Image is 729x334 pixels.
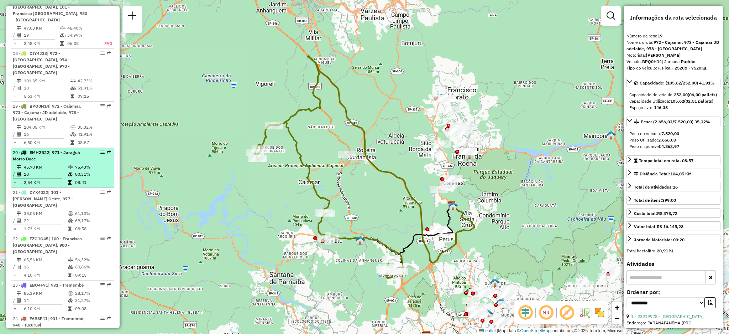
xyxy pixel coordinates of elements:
span: | 971 - Jaraguá Morro Doce [13,150,80,161]
em: Rota exportada [107,316,111,320]
span: Ocultar deslocamento [517,304,534,321]
img: UDC Cantareira [496,298,505,307]
div: Número da rota: [626,33,720,39]
div: Atividade não roteirizada - SANIARA SUPERMERCADO [478,289,496,297]
span: FZG1G45 [30,236,48,241]
td: 22 [23,217,68,224]
a: Exibir filtros [604,9,618,23]
em: Rota exportada [107,150,111,154]
i: Total de Atividades [17,132,21,137]
div: Atividade não roteirizada - JOAO JOSE DE MENDONC [503,285,520,292]
a: Zoom out [612,313,622,324]
div: Atividade não roteirizada - EURIDES ALVES DA SIL [445,175,462,183]
td: 28,17% [75,290,111,297]
div: Atividade não roteirizada - ALEXANDRE RUIZ E PON [472,287,490,294]
div: Atividade não roteirizada - ERIC ANDRE CAMPINA D [338,151,356,158]
td: / [13,297,16,304]
strong: R$ 378,72 [657,211,677,216]
span: | 100 - Francisco [GEOGRAPHIC_DATA], 980 - [GEOGRAPHIC_DATA] [13,236,82,254]
i: Distância Total [17,291,21,296]
div: Atividade não roteirizada - MOACIR GOMES DOS SAN [460,148,477,155]
div: Atividade não roteirizada - BELCHIOR MATOS DA C [465,306,483,313]
span: | 931 - Tremembé [48,282,84,288]
span: Peso: (2.656,03/7.520,00) 35,32% [641,119,710,124]
i: Distância Total [17,211,21,216]
span: Capacidade: (105,62/252,00) 41,91% [640,80,715,86]
div: Atividade não roteirizada - ERNANDES DE JESUS LO [455,127,473,134]
img: Mariporã [607,130,616,140]
td: / [13,131,16,138]
a: Leaflet [479,328,496,333]
td: / [13,32,16,39]
div: Motorista: [626,52,720,58]
strong: 399,00 [662,197,676,203]
img: UDC Sítio Morro Grande [484,309,493,319]
td: 46,40% [67,25,96,32]
strong: 2.656,03 [658,137,676,143]
div: Atividade não roteirizada - FRANCISCO MEIRELES D [475,290,493,297]
label: Ordenar por: [626,288,720,296]
i: Tempo total em rota [68,227,72,231]
em: Opções [100,104,105,108]
div: Atividade não roteirizada - FRANCISCO CAVALCANTE [390,268,408,275]
div: Nome da rota: [626,39,720,52]
em: Opções [100,236,105,241]
span: 23 - [13,282,84,288]
a: Capacidade: (105,62/252,00) 41,91% [626,78,720,87]
strong: BPQ0H14 [642,59,662,64]
em: Opções [100,51,105,55]
a: Zoom in [612,302,622,313]
strong: 146,38 [654,105,668,110]
a: Jornada Motorista: 09:20 [626,235,720,244]
div: Atividade não roteirizada - DUCINEIA DA SILVA SO [467,303,485,310]
i: Tempo total em rota [60,41,64,46]
div: Atividade não roteirizada - MERCADO VILENA LTDA [468,310,486,318]
span: Total de atividades: [634,184,678,190]
em: Rota exportada [107,51,111,55]
td: 69,17% [75,217,111,224]
div: Atividade não roteirizada - IONEIDE SANTOS MELO [430,226,447,233]
span: | 972 - Cajamar, 973 - Cajamar JD adelaide, 978 - [GEOGRAPHIC_DATA] [13,103,82,122]
td: 5,63 KM [23,93,70,100]
strong: 16 [673,184,678,190]
div: Espaço livre: [629,104,718,111]
i: Distância Total [17,79,21,83]
span: 22 - [13,236,82,254]
span: EBO4F91 [30,282,48,288]
div: Capacidade: (105,62/252,00) 41,91% [626,89,720,114]
span: | 101 - [PERSON_NAME] Oeste, 977 - [GEOGRAPHIC_DATA] [13,190,73,208]
em: Rota exportada [107,104,111,108]
span: Peso do veículo: [629,131,679,136]
span: 18 - [13,51,70,75]
i: Distância Total [17,125,21,129]
img: 614 UDC WCL Jd Damasceno [490,278,499,287]
td: 09:15 [75,272,111,279]
img: PA DC [499,300,508,309]
strong: 105,62 [670,98,684,104]
div: Atividade não roteirizada - VALERIA JESUS EVANGE [430,186,448,193]
i: % de utilização do peso [70,79,76,83]
div: Atividade não roteirizada - BAR DO JHONNY [446,128,464,135]
div: Veículo: [626,58,720,65]
div: Atividade não roteirizada - I.V. DA SILVA PADARIA LTDA [424,108,441,115]
td: 101,35 KM [23,77,70,84]
i: Total de Atividades [17,172,21,176]
div: Valor total: [634,223,683,230]
td: 08:58 [75,225,111,232]
td: 16 [23,131,70,138]
a: Total de itens:399,00 [626,195,720,205]
span: Exibir rótulo [558,304,575,321]
i: Tempo total em rota [70,94,74,98]
span: 21 - [13,190,73,208]
td: = [13,225,16,232]
span: | Jornada: [662,59,696,64]
div: Atividade não roteirizada - KEROLINA MARIA DOS S [610,271,628,278]
em: Rota exportada [107,236,111,241]
div: Atividade não roteirizada - MEIRES BAR [485,317,503,324]
div: Map data © contributors,© 2025 TomTom, Microsoft [477,328,626,334]
em: Opções [100,190,105,194]
td: 75,43% [75,164,111,171]
div: Atividade não roteirizada - VANDRE LUIZ DE JESUS [469,138,487,145]
span: | 972 - [GEOGRAPHIC_DATA], 974 - [GEOGRAPHIC_DATA], 978 - [GEOGRAPHIC_DATA] [13,51,70,75]
td: 41,91% [77,131,111,138]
